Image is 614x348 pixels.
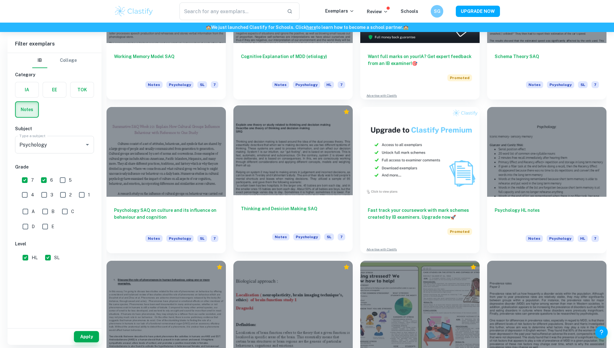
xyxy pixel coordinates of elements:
h6: Subject [15,125,94,132]
button: IB [32,53,47,68]
button: IA [15,82,39,97]
span: Notes [145,81,163,88]
span: Notes [526,81,543,88]
a: Psychology SAQ on culture and its influence on behaviour and cognitionNotesPsychologySL7 [107,107,226,253]
span: C [71,208,74,215]
span: Psychology [547,235,574,242]
span: 5 [69,177,72,184]
a: Psychology HL notesNotesPsychologyHL7 [487,107,606,253]
span: Psychology [293,81,320,88]
div: Premium [343,109,350,115]
a: Advertise with Clastify [367,94,397,98]
button: Notes [16,102,38,117]
h6: SG [434,8,441,15]
a: Schools [401,9,418,14]
div: Premium [470,264,476,270]
h6: Filter exemplars [8,35,101,53]
span: SL [578,81,588,88]
span: 🎯 [412,61,417,66]
h6: Psychology HL notes [495,207,599,228]
span: Promoted [447,74,472,81]
span: 4 [31,191,34,198]
button: SG [431,5,443,18]
span: B [51,208,55,215]
img: Thumbnail [360,107,480,197]
h6: Working Memory Model SAQ [114,53,218,74]
p: Review [367,8,388,15]
button: College [60,53,77,68]
span: E [51,223,54,230]
span: SL [197,81,207,88]
h6: Psychology SAQ on culture and its influence on behaviour and cognition [114,207,218,228]
span: SL [324,233,334,240]
span: Psychology [166,81,194,88]
span: HL [324,81,334,88]
span: Psychology [166,235,194,242]
span: 7 [338,81,345,88]
h6: Category [15,71,94,78]
h6: Thinking and Desicion Making SAQ [241,205,345,226]
span: 1 [88,191,90,198]
button: UPGRADE NOW [456,6,500,17]
input: Search for any exemplars... [180,3,282,20]
div: Premium [216,264,223,270]
span: Psychology [293,233,320,240]
span: 7 [211,81,218,88]
span: Notes [145,235,163,242]
span: 3 [50,191,53,198]
div: Filter type choice [32,53,77,68]
span: Promoted [447,228,472,235]
button: TOK [70,82,94,97]
a: Advertise with Clastify [367,247,397,252]
span: 2 [69,191,72,198]
span: HL [578,235,588,242]
h6: Grade [15,163,94,170]
img: Clastify logo [114,5,154,18]
h6: Fast track your coursework with mark schemes created by IB examiners. Upgrade now [368,207,472,221]
label: Type a subject [19,133,45,138]
div: Premium [343,264,350,270]
a: here [306,25,316,30]
span: HL [32,254,38,261]
span: SL [54,254,60,261]
a: Thinking and Desicion Making SAQNotesPsychologySL7 [233,107,353,253]
span: 🏫 [206,25,211,30]
button: Help and Feedback [595,326,608,339]
span: 7 [338,233,345,240]
h6: We just launched Clastify for Schools. Click to learn how to become a school partner. [1,24,613,31]
span: 7 [591,235,599,242]
span: A [32,208,35,215]
button: EE [43,82,66,97]
h6: Level [15,240,94,247]
span: Notes [272,81,289,88]
span: 6 [50,177,53,184]
button: Apply [74,331,99,342]
button: Open [83,140,92,149]
h6: Cognitive Explanation of MDD (etiology) [241,53,345,74]
span: D [32,223,35,230]
span: 7 [31,177,34,184]
span: 🚀 [450,215,456,220]
span: Notes [272,233,289,240]
span: 7 [211,235,218,242]
h6: Schema Theory SAQ [495,53,599,74]
p: Exemplars [325,8,354,14]
span: Psychology [547,81,574,88]
span: 🏫 [403,25,408,30]
span: SL [197,235,207,242]
h6: Want full marks on your IA ? Get expert feedback from an IB examiner! [368,53,472,67]
span: 7 [591,81,599,88]
span: Notes [526,235,543,242]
